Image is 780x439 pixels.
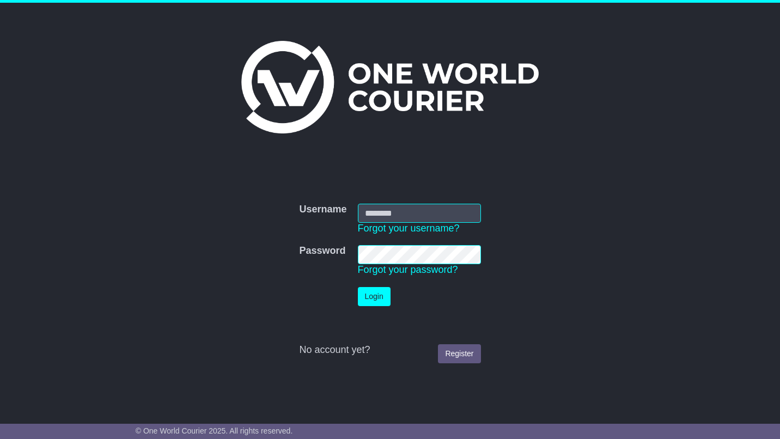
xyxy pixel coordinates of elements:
a: Forgot your password? [358,264,458,275]
a: Forgot your username? [358,223,460,234]
button: Login [358,287,391,306]
span: © One World Courier 2025. All rights reserved. [136,426,293,435]
div: No account yet? [299,344,480,356]
label: Username [299,204,346,216]
a: Register [438,344,480,363]
label: Password [299,245,345,257]
img: One World [241,41,539,133]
